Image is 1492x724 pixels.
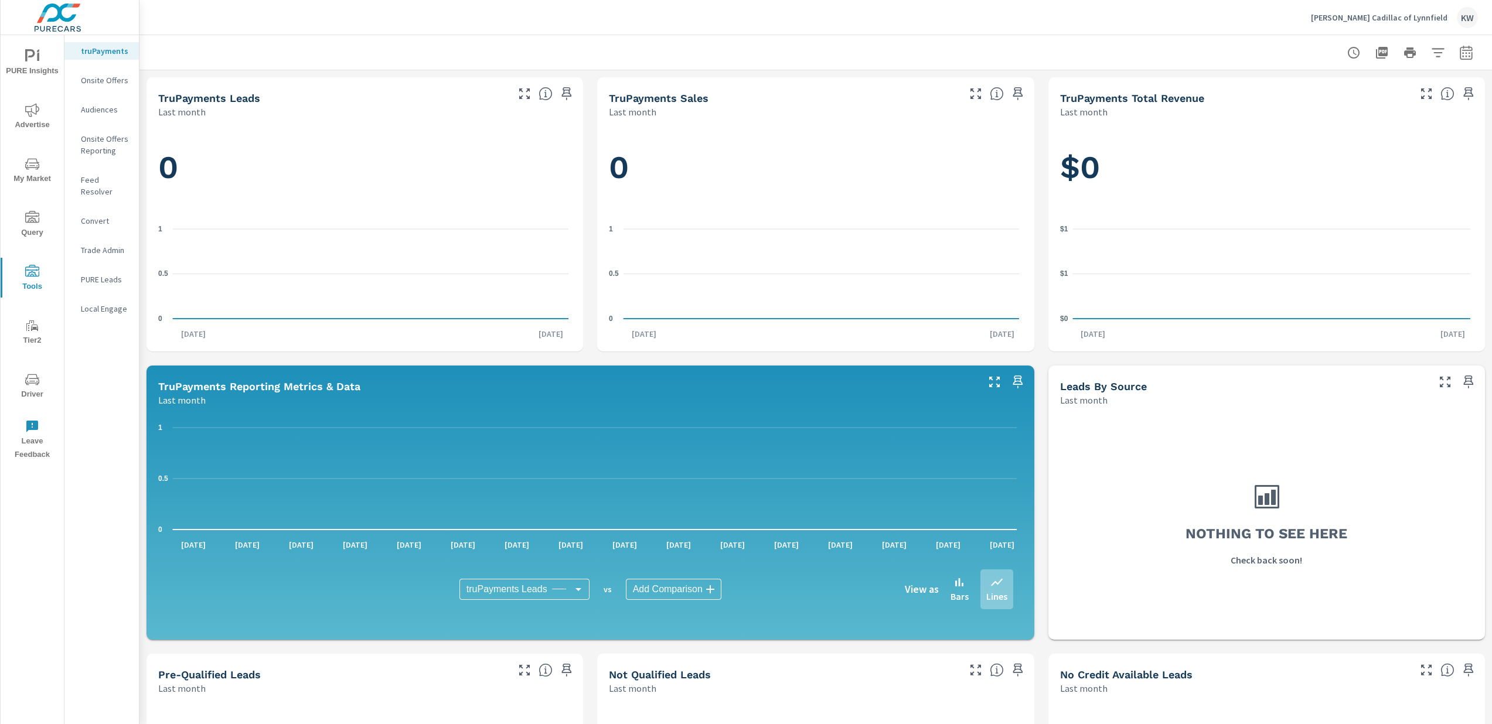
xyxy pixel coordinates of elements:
[905,583,939,595] h6: View as
[1426,41,1450,64] button: Apply Filters
[158,525,162,534] text: 0
[1417,661,1436,679] button: Make Fullscreen
[1457,7,1478,28] div: KW
[1459,84,1478,103] span: Save this to your personalized report
[1436,373,1454,391] button: Make Fullscreen
[1060,315,1068,323] text: $0
[64,241,139,259] div: Trade Admin
[1186,524,1347,544] h3: Nothing to see here
[1459,661,1478,679] span: Save this to your personalized report
[951,589,969,603] p: Bars
[81,104,130,115] p: Audiences
[64,212,139,230] div: Convert
[4,49,60,78] span: PURE Insights
[1440,87,1454,101] span: Total revenue from sales matched to a truPayments lead. [Source: This data is sourced from the de...
[81,45,130,57] p: truPayments
[64,101,139,118] div: Audiences
[1454,41,1478,64] button: Select Date Range
[466,583,547,595] span: truPayments Leads
[4,157,60,186] span: My Market
[1459,373,1478,391] span: Save this to your personalized report
[550,539,591,551] p: [DATE]
[990,663,1004,677] span: A basic review has been done and has not approved the credit worthiness of the lead by the config...
[4,319,60,347] span: Tier2
[609,681,656,695] p: Last month
[1060,92,1204,104] h5: truPayments Total Revenue
[158,474,168,483] text: 0.5
[609,269,619,278] text: 0.5
[990,87,1004,101] span: Number of sales matched to a truPayments lead. [Source: This data is sourced from the dealer's DM...
[1311,12,1447,23] p: [PERSON_NAME] Cadillac of Lynnfield
[1009,373,1027,391] span: Save this to your personalized report
[496,539,537,551] p: [DATE]
[1060,225,1068,233] text: $1
[609,225,613,233] text: 1
[64,171,139,200] div: Feed Resolver
[64,130,139,159] div: Onsite Offers Reporting
[966,84,985,103] button: Make Fullscreen
[1440,663,1454,677] span: A lead that has been submitted but has not gone through the credit application process.
[1009,661,1027,679] span: Save this to your personalized report
[81,215,130,227] p: Convert
[609,92,708,104] h5: truPayments Sales
[712,539,753,551] p: [DATE]
[874,539,915,551] p: [DATE]
[158,225,162,233] text: 1
[158,681,206,695] p: Last month
[820,539,861,551] p: [DATE]
[1370,41,1394,64] button: "Export Report to PDF"
[158,393,206,407] p: Last month
[609,105,656,119] p: Last month
[1060,380,1147,392] h5: Leads By Source
[158,315,162,323] text: 0
[985,373,1004,391] button: Make Fullscreen
[1432,328,1473,340] p: [DATE]
[158,148,571,187] h1: 0
[173,328,214,340] p: [DATE]
[1060,393,1108,407] p: Last month
[4,419,60,462] span: Leave Feedback
[173,539,214,551] p: [DATE]
[81,174,130,197] p: Feed Resolver
[81,274,130,285] p: PURE Leads
[227,539,268,551] p: [DATE]
[4,265,60,293] span: Tools
[624,328,665,340] p: [DATE]
[557,84,576,103] span: Save this to your personalized report
[633,583,703,595] span: Add Comparison
[1231,553,1302,567] p: Check back soon!
[515,84,534,103] button: Make Fullscreen
[609,668,711,681] h5: Not Qualified Leads
[281,539,322,551] p: [DATE]
[604,539,645,551] p: [DATE]
[4,211,60,240] span: Query
[966,661,985,679] button: Make Fullscreen
[158,668,261,681] h5: Pre-Qualified Leads
[986,589,1007,603] p: Lines
[539,663,553,677] span: A basic review has been done and approved the credit worthiness of the lead by the configured cre...
[1060,105,1108,119] p: Last month
[982,539,1023,551] p: [DATE]
[158,105,206,119] p: Last month
[1060,668,1193,681] h5: No Credit Available Leads
[982,328,1023,340] p: [DATE]
[1417,84,1436,103] button: Make Fullscreen
[4,103,60,132] span: Advertise
[64,71,139,89] div: Onsite Offers
[530,328,571,340] p: [DATE]
[64,42,139,60] div: truPayments
[389,539,430,551] p: [DATE]
[81,244,130,256] p: Trade Admin
[928,539,969,551] p: [DATE]
[1060,269,1068,278] text: $1
[158,424,162,432] text: 1
[626,579,721,600] div: Add Comparison
[1060,681,1108,695] p: Last month
[81,303,130,315] p: Local Engage
[1072,328,1113,340] p: [DATE]
[4,373,60,401] span: Driver
[64,271,139,288] div: PURE Leads
[1,35,64,466] div: nav menu
[609,315,613,323] text: 0
[590,584,626,595] p: vs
